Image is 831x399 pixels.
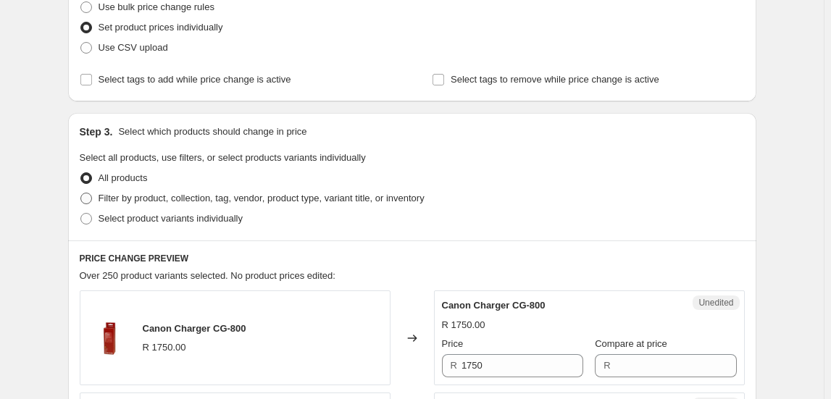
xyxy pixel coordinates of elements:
[80,152,366,163] span: Select all products, use filters, or select products variants individually
[99,42,168,53] span: Use CSV upload
[99,1,214,12] span: Use bulk price change rules
[451,74,659,85] span: Select tags to remove while price change is active
[442,318,485,332] div: R 1750.00
[442,300,546,311] span: Canon Charger CG-800
[99,193,425,203] span: Filter by product, collection, tag, vendor, product type, variant title, or inventory
[604,360,610,371] span: R
[595,338,667,349] span: Compare at price
[99,213,243,224] span: Select product variants individually
[80,125,113,139] h2: Step 3.
[99,22,223,33] span: Set product prices individually
[143,323,246,334] span: Canon Charger CG-800
[80,253,745,264] h6: PRICE CHANGE PREVIEW
[99,74,291,85] span: Select tags to add while price change is active
[80,270,335,281] span: Over 250 product variants selected. No product prices edited:
[451,360,457,371] span: R
[99,172,148,183] span: All products
[118,125,306,139] p: Select which products should change in price
[698,297,733,308] span: Unedited
[143,340,186,355] div: R 1750.00
[442,338,464,349] span: Price
[88,316,131,360] img: canon-charger-cg-800-cameratek_583_80x.jpg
